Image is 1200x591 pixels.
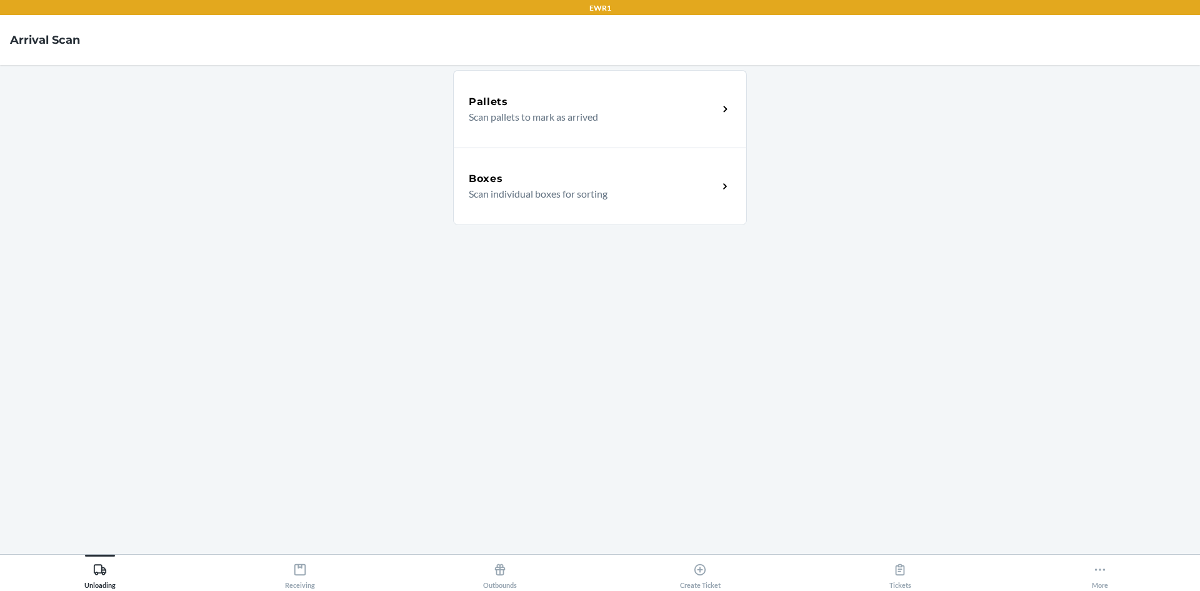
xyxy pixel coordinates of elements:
[200,555,400,589] button: Receiving
[469,186,708,201] p: Scan individual boxes for sorting
[400,555,600,589] button: Outbounds
[680,558,721,589] div: Create Ticket
[453,70,747,148] a: PalletsScan pallets to mark as arrived
[800,555,1000,589] button: Tickets
[84,558,116,589] div: Unloading
[1092,558,1108,589] div: More
[10,32,80,48] h4: Arrival Scan
[600,555,800,589] button: Create Ticket
[285,558,315,589] div: Receiving
[469,109,708,124] p: Scan pallets to mark as arrived
[589,3,611,14] p: EWR1
[1000,555,1200,589] button: More
[469,94,508,109] h5: Pallets
[469,171,503,186] h5: Boxes
[483,558,517,589] div: Outbounds
[453,148,747,225] a: BoxesScan individual boxes for sorting
[889,558,911,589] div: Tickets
